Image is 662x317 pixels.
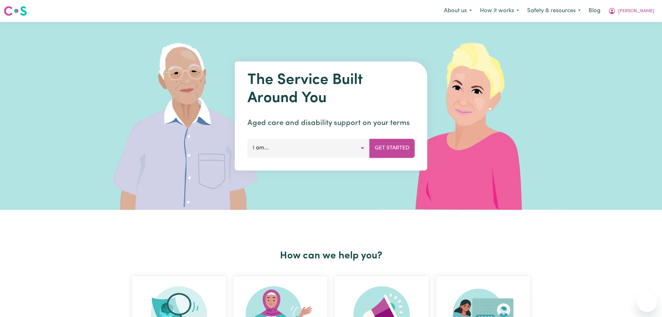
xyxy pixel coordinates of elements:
[4,4,27,18] a: Careseekers logo
[247,71,415,107] h1: The Service Built Around You
[585,4,604,18] a: Blog
[4,5,27,17] img: Careseekers logo
[128,250,534,262] h2: How can we help you?
[369,139,415,158] button: Get Started
[618,8,654,15] span: [PERSON_NAME]
[523,4,585,18] button: Safety & resources
[247,117,415,129] p: Aged care and disability support on your terms
[604,4,658,18] button: My Account
[637,292,657,312] iframe: Button to launch messaging window
[247,139,370,158] button: I am...
[440,4,476,18] button: About us
[476,4,523,18] button: How it works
